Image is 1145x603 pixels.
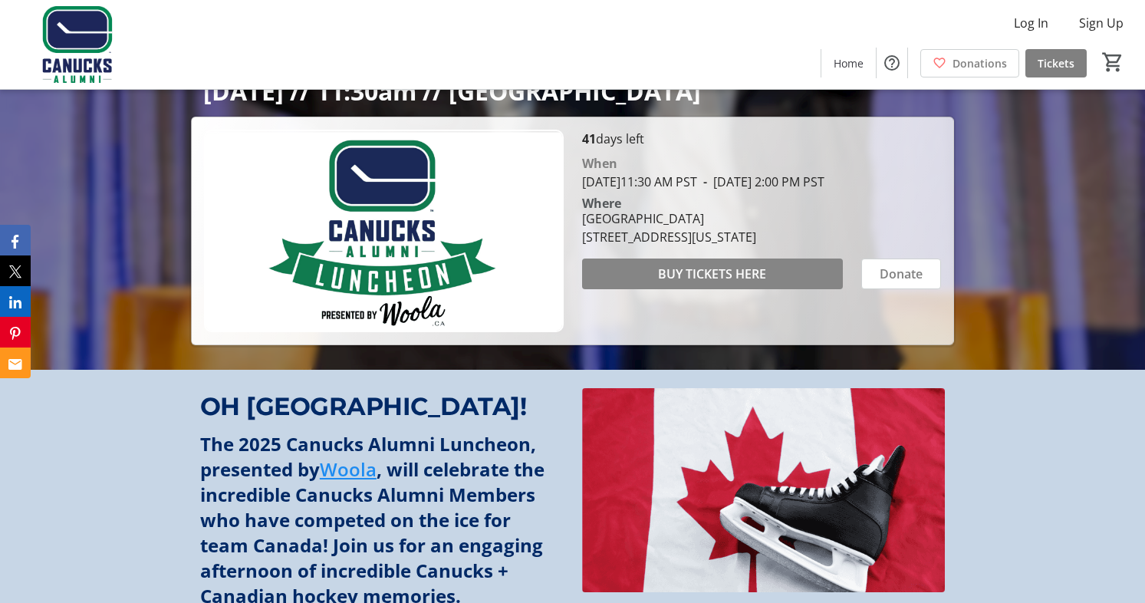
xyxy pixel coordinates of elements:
span: OH [GEOGRAPHIC_DATA]! [200,391,527,421]
button: BUY TICKETS HERE [582,259,844,289]
img: undefined [582,388,946,592]
img: Vancouver Canucks Alumni Foundation's Logo [9,6,146,83]
div: [STREET_ADDRESS][US_STATE] [582,228,756,246]
p: days left [582,130,942,148]
a: Tickets [1025,49,1087,77]
span: Donate [880,265,923,283]
span: 41 [582,130,596,147]
strong: The 2025 Canucks Alumni Luncheon, presented by , will celebrate the incredible Canucks Alumni Mem... [200,431,545,558]
img: Campaign CTA Media Photo [204,130,564,332]
div: [GEOGRAPHIC_DATA] [582,209,756,228]
span: Sign Up [1079,14,1124,32]
a: Home [821,49,876,77]
span: [DATE] 2:00 PM PST [697,173,824,190]
button: Log In [1002,11,1061,35]
span: Tickets [1038,55,1074,71]
span: - [697,173,713,190]
span: Home [834,55,864,71]
span: Donations [953,55,1007,71]
button: Sign Up [1067,11,1136,35]
a: Woola [320,456,377,482]
div: When [582,154,617,173]
a: Donations [920,49,1019,77]
button: Help [877,48,907,78]
div: Where [582,197,621,209]
span: [DATE] 11:30 AM PST [582,173,697,190]
span: Log In [1014,14,1048,32]
p: [DATE] // 11:30am // [GEOGRAPHIC_DATA] [203,77,942,104]
span: BUY TICKETS HERE [658,265,766,283]
button: Donate [861,259,941,289]
button: Cart [1099,48,1127,76]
